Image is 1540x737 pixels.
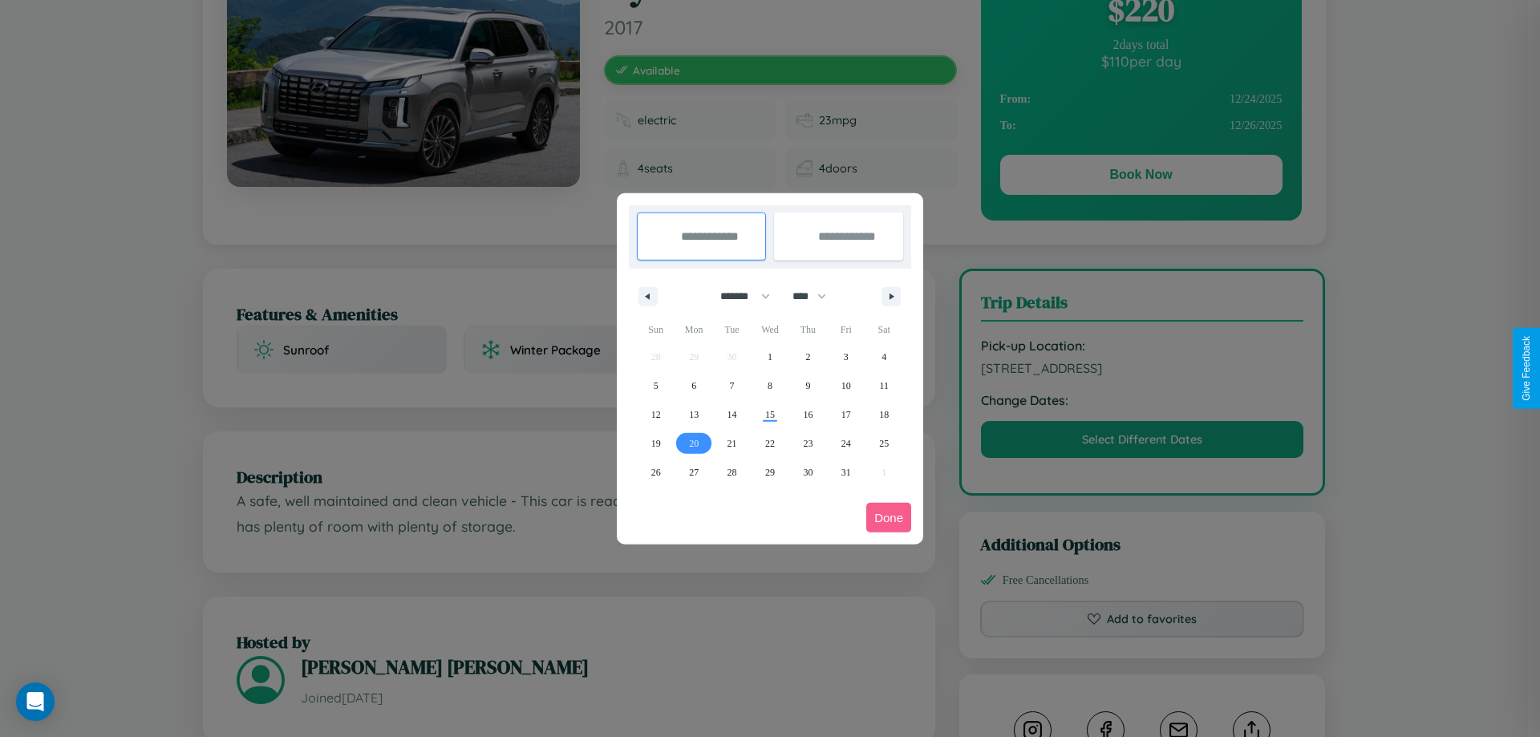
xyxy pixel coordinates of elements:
[713,458,751,487] button: 28
[789,342,827,371] button: 2
[805,342,810,371] span: 2
[730,371,735,400] span: 7
[637,429,675,458] button: 19
[637,371,675,400] button: 5
[827,371,865,400] button: 10
[765,400,775,429] span: 15
[789,371,827,400] button: 9
[713,400,751,429] button: 14
[879,371,889,400] span: 11
[713,317,751,342] span: Tue
[805,371,810,400] span: 9
[651,400,661,429] span: 12
[881,342,886,371] span: 4
[879,400,889,429] span: 18
[675,400,712,429] button: 13
[637,317,675,342] span: Sun
[865,429,903,458] button: 25
[841,429,851,458] span: 24
[803,429,813,458] span: 23
[827,317,865,342] span: Fri
[751,400,788,429] button: 15
[751,429,788,458] button: 22
[675,429,712,458] button: 20
[768,342,772,371] span: 1
[689,400,699,429] span: 13
[675,317,712,342] span: Mon
[865,371,903,400] button: 11
[841,400,851,429] span: 17
[713,429,751,458] button: 21
[803,400,813,429] span: 16
[751,317,788,342] span: Wed
[866,503,911,533] button: Done
[727,400,737,429] span: 14
[16,682,55,721] div: Open Intercom Messenger
[841,458,851,487] span: 31
[879,429,889,458] span: 25
[827,400,865,429] button: 17
[751,371,788,400] button: 8
[651,429,661,458] span: 19
[689,429,699,458] span: 20
[768,371,772,400] span: 8
[865,342,903,371] button: 4
[727,458,737,487] span: 28
[675,458,712,487] button: 27
[841,371,851,400] span: 10
[827,342,865,371] button: 3
[865,317,903,342] span: Sat
[827,429,865,458] button: 24
[651,458,661,487] span: 26
[789,317,827,342] span: Thu
[751,342,788,371] button: 1
[765,458,775,487] span: 29
[865,400,903,429] button: 18
[689,458,699,487] span: 27
[844,342,849,371] span: 3
[637,400,675,429] button: 12
[765,429,775,458] span: 22
[827,458,865,487] button: 31
[789,429,827,458] button: 23
[637,458,675,487] button: 26
[727,429,737,458] span: 21
[789,458,827,487] button: 30
[803,458,813,487] span: 30
[713,371,751,400] button: 7
[654,371,659,400] span: 5
[691,371,696,400] span: 6
[1521,336,1532,401] div: Give Feedback
[751,458,788,487] button: 29
[789,400,827,429] button: 16
[675,371,712,400] button: 6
